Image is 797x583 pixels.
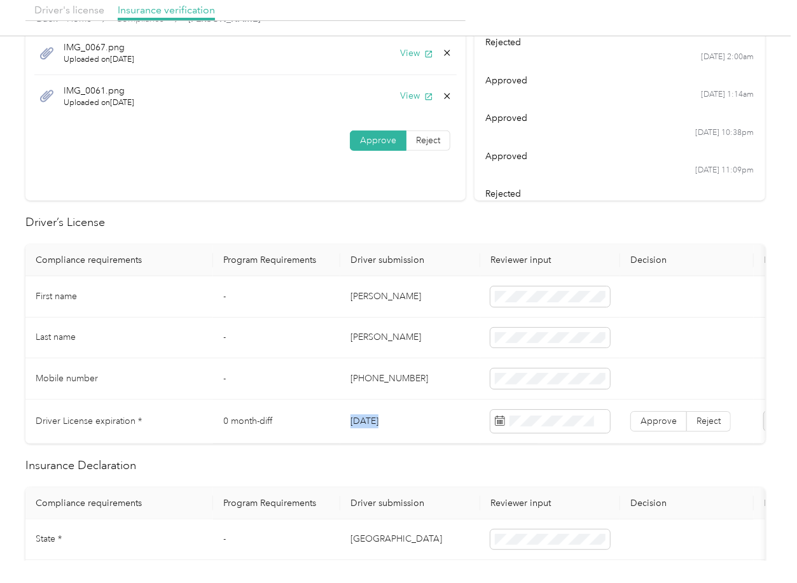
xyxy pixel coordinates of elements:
[400,89,433,102] button: View
[360,135,396,146] span: Approve
[36,533,62,544] span: State *
[695,127,754,139] time: [DATE] 10:38pm
[64,54,134,66] span: Uploaded on [DATE]
[36,373,98,384] span: Mobile number
[64,97,134,109] span: Uploaded on [DATE]
[25,457,765,474] h2: Insurance Declaration
[486,74,754,87] div: approved
[486,150,754,163] div: approved
[64,84,134,97] span: IMG_0061.png
[25,488,213,519] th: Compliance requirements
[213,276,340,318] td: -
[25,214,765,231] h2: Driver’s License
[36,416,142,426] span: Driver License expiration *
[25,244,213,276] th: Compliance requirements
[25,318,213,359] td: Last name
[25,519,213,561] td: State *
[64,41,134,54] span: IMG_0067.png
[213,358,340,400] td: -
[25,400,213,444] td: Driver License expiration *
[340,318,480,359] td: [PERSON_NAME]
[213,488,340,519] th: Program Requirements
[340,244,480,276] th: Driver submission
[213,400,340,444] td: 0 month-diff
[480,488,620,519] th: Reviewer input
[36,332,76,342] span: Last name
[340,488,480,519] th: Driver submission
[486,111,754,125] div: approved
[726,512,797,583] iframe: Everlance-gr Chat Button Frame
[213,519,340,561] td: -
[620,488,754,519] th: Decision
[340,276,480,318] td: [PERSON_NAME]
[641,416,677,426] span: Approve
[340,519,480,561] td: [GEOGRAPHIC_DATA]
[213,318,340,359] td: -
[701,52,754,63] time: [DATE] 2:00am
[340,400,480,444] td: [DATE]
[340,358,480,400] td: [PHONE_NUMBER]
[118,4,215,16] span: Insurance verification
[25,276,213,318] td: First name
[34,4,104,16] span: Driver's license
[25,358,213,400] td: Mobile number
[480,244,620,276] th: Reviewer input
[701,89,754,101] time: [DATE] 1:14am
[620,244,754,276] th: Decision
[695,165,754,176] time: [DATE] 11:09pm
[400,46,433,60] button: View
[213,244,340,276] th: Program Requirements
[697,416,721,426] span: Reject
[486,36,754,49] div: rejected
[36,291,77,302] span: First name
[486,187,754,200] div: rejected
[416,135,440,146] span: Reject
